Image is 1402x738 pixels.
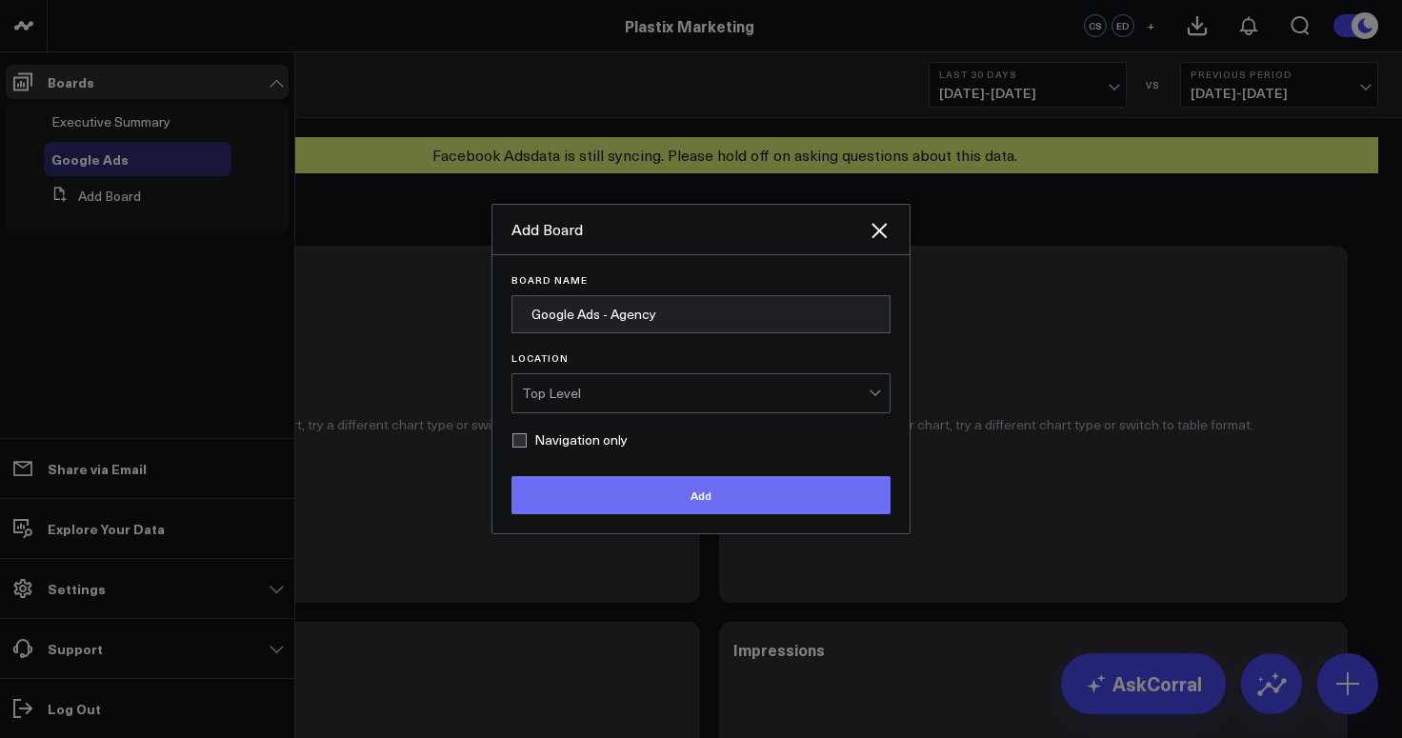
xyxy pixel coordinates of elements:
input: New Board [511,295,891,333]
label: Navigation only [511,432,628,448]
label: Location [511,352,891,364]
label: Board Name [511,274,891,286]
div: Add Board [511,219,868,240]
button: Close [868,219,891,242]
button: Add [511,476,891,514]
div: Top Level [522,386,869,401]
